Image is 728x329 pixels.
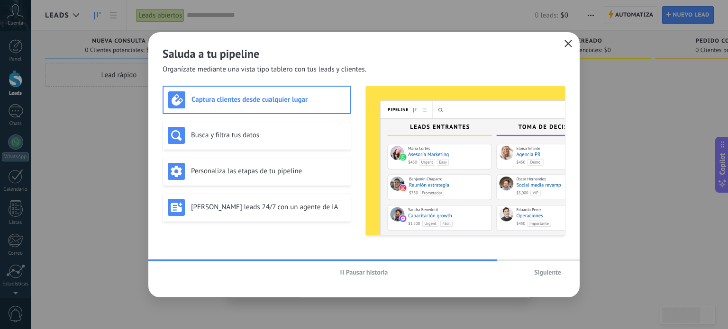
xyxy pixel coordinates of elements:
span: Organízate mediante una vista tipo tablero con tus leads y clientes. [163,65,366,74]
button: Pausar historia [336,265,392,279]
h3: [PERSON_NAME] leads 24/7 con un agente de IA [191,203,346,212]
h3: Captura clientes desde cualquier lugar [191,95,346,104]
h3: Personaliza las etapas de tu pipeline [191,167,346,176]
h2: Saluda a tu pipeline [163,46,565,61]
span: Pausar historia [346,269,388,276]
button: Siguiente [530,265,565,279]
span: Siguiente [534,269,561,276]
h3: Busca y filtra tus datos [191,131,346,140]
